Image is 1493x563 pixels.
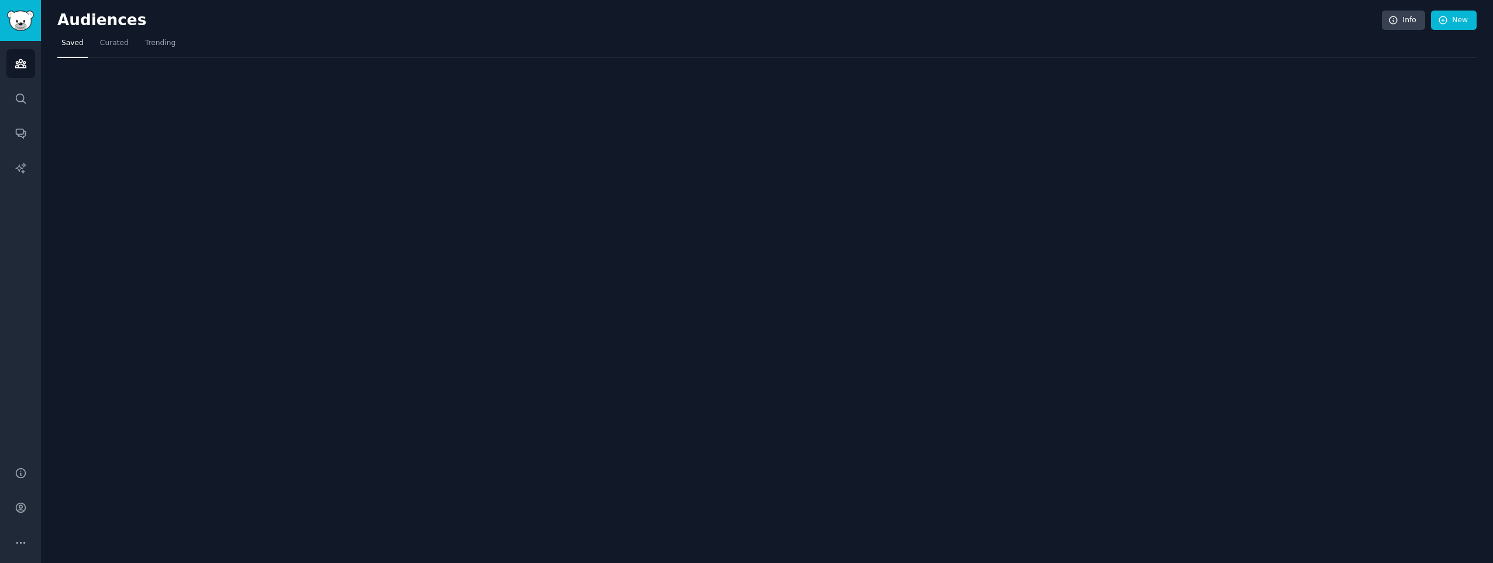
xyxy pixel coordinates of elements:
[61,38,84,49] span: Saved
[145,38,176,49] span: Trending
[7,11,34,31] img: GummySearch logo
[57,11,1382,30] h2: Audiences
[141,34,180,58] a: Trending
[96,34,133,58] a: Curated
[100,38,129,49] span: Curated
[1382,11,1425,30] a: Info
[1431,11,1477,30] a: New
[57,34,88,58] a: Saved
